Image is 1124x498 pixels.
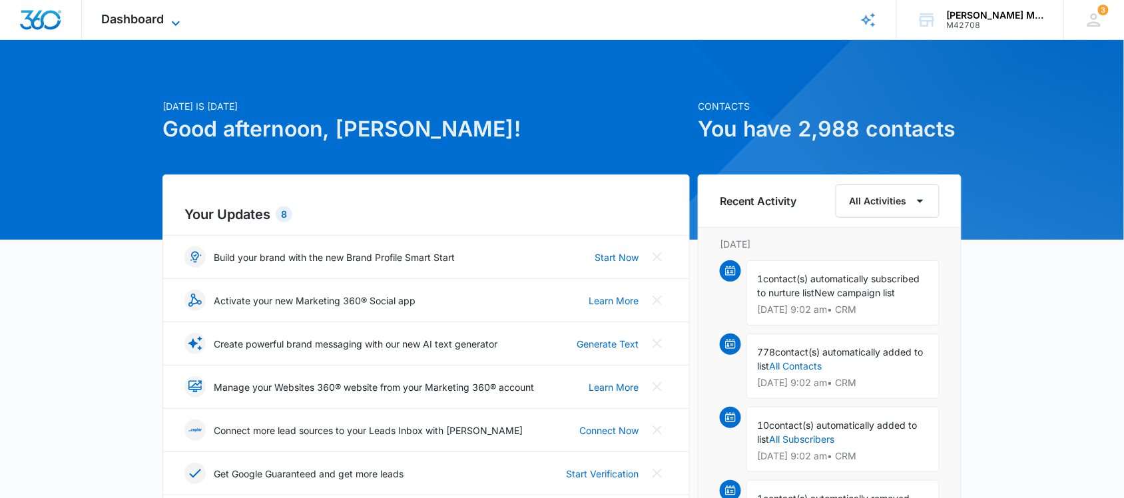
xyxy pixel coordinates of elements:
[589,380,639,394] a: Learn More
[102,12,164,26] span: Dashboard
[1098,5,1109,15] div: notifications count
[947,10,1044,21] div: account name
[214,423,523,437] p: Connect more lead sources to your Leads Inbox with [PERSON_NAME]
[698,99,962,113] p: Contacts
[698,113,962,145] h1: You have 2,988 contacts
[720,193,797,209] h6: Recent Activity
[184,204,668,224] h2: Your Updates
[214,250,455,264] p: Build your brand with the new Brand Profile Smart Start
[720,237,940,251] p: [DATE]
[577,337,639,351] a: Generate Text
[589,294,639,308] a: Learn More
[647,463,668,484] button: Close
[758,419,918,445] span: contact(s) automatically added to list
[815,287,896,298] span: New campaign list
[836,184,940,218] button: All Activities
[579,423,639,437] a: Connect Now
[276,206,292,222] div: 8
[758,346,776,358] span: 778
[770,433,835,445] a: All Subscribers
[214,294,416,308] p: Activate your new Marketing 360® Social app
[566,467,639,481] a: Start Verification
[162,99,690,113] p: [DATE] is [DATE]
[214,380,534,394] p: Manage your Websites 360® website from your Marketing 360® account
[758,273,764,284] span: 1
[647,376,668,397] button: Close
[647,419,668,441] button: Close
[758,346,924,372] span: contact(s) automatically added to list
[1098,5,1109,15] span: 3
[947,21,1044,30] div: account id
[647,333,668,354] button: Close
[647,246,668,268] button: Close
[595,250,639,264] a: Start Now
[770,360,822,372] a: All Contacts
[758,273,920,298] span: contact(s) automatically subscribed to nurture list
[758,451,928,461] p: [DATE] 9:02 am • CRM
[214,337,497,351] p: Create powerful brand messaging with our new AI text generator
[162,113,690,145] h1: Good afternoon, [PERSON_NAME]!
[647,290,668,311] button: Close
[214,467,404,481] p: Get Google Guaranteed and get more leads
[758,419,770,431] span: 10
[758,378,928,387] p: [DATE] 9:02 am • CRM
[758,305,928,314] p: [DATE] 9:02 am • CRM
